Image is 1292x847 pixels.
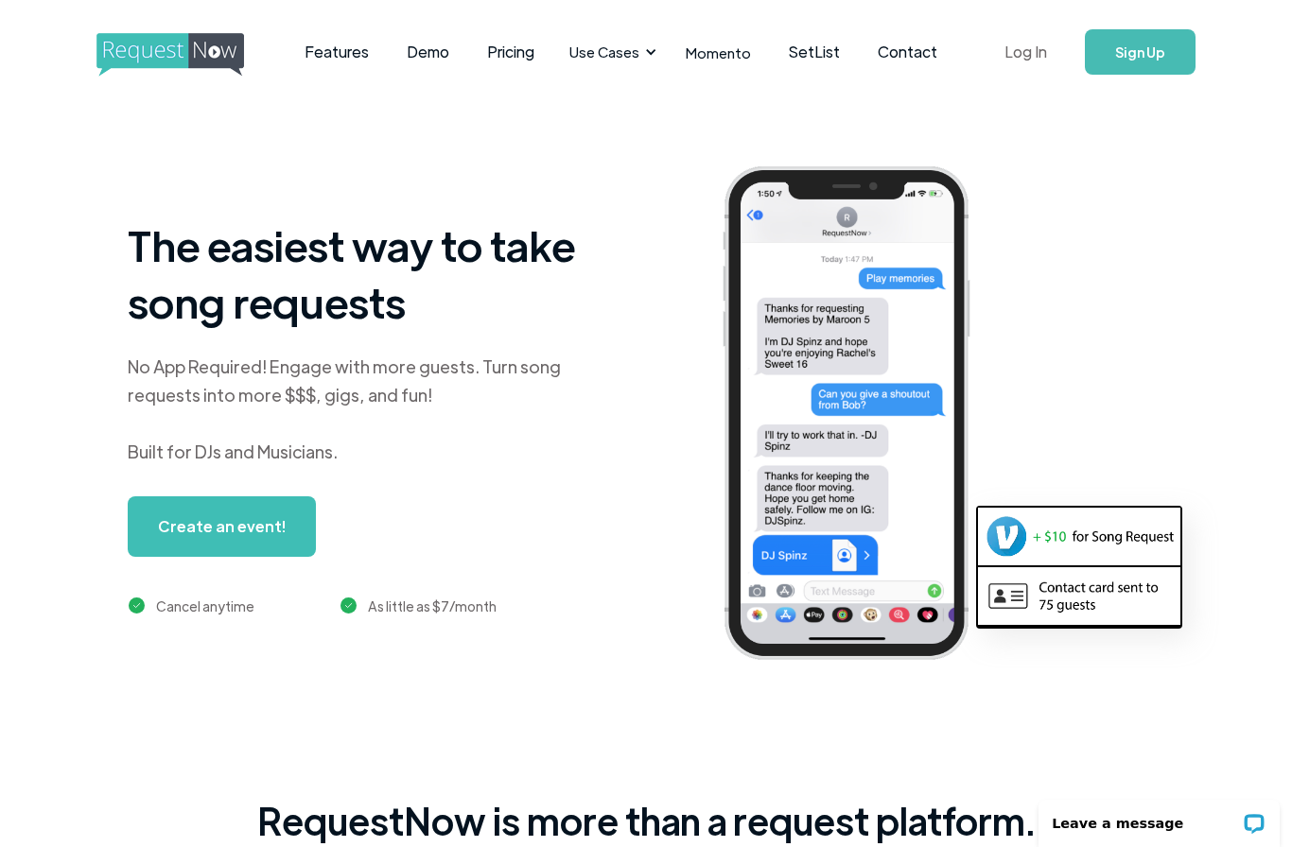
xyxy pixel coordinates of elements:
[128,216,601,330] h1: The easiest way to take song requests
[286,23,388,81] a: Features
[859,23,956,81] a: Contact
[569,42,639,62] div: Use Cases
[468,23,553,81] a: Pricing
[701,153,1021,680] img: iphone screenshot
[96,33,238,71] a: home
[129,597,145,614] img: green checkmark
[388,23,468,81] a: Demo
[128,496,316,557] a: Create an event!
[128,353,601,466] div: No App Required! Engage with more guests. Turn song requests into more $$$, gigs, and fun! Built ...
[978,567,1180,624] img: contact card example
[986,19,1066,85] a: Log In
[1085,29,1196,75] a: Sign Up
[558,23,662,81] div: Use Cases
[667,25,770,80] a: Momento
[978,508,1180,564] img: venmo screenshot
[770,23,859,81] a: SetList
[156,595,254,617] div: Cancel anytime
[340,597,357,614] img: green checkmark
[96,33,279,77] img: requestnow logo
[1026,787,1292,847] iframe: LiveChat chat widget
[368,595,497,617] div: As little as $7/month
